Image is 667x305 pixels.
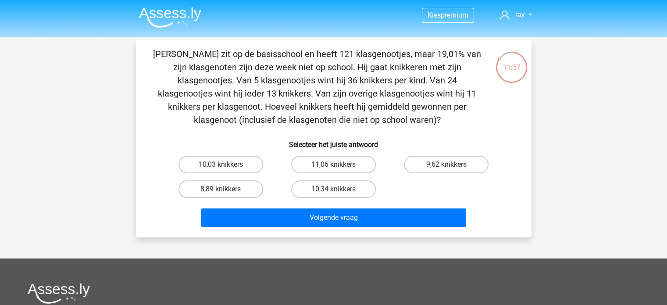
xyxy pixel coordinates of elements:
span: Kies [428,11,441,19]
h6: Selecteer het juiste antwoord [150,133,517,149]
label: 10,34 knikkers [291,180,376,198]
img: Assessly logo [28,283,90,304]
img: Assessly [139,7,201,28]
span: premium [441,11,468,19]
p: [PERSON_NAME] zit op de basisschool en heeft 121 klasgenootjes, maar 19,01% van zijn klasgenoten ... [150,47,485,126]
label: 9,62 knikkers [404,156,489,173]
button: Volgende vraag [201,208,466,227]
a: Kiespremium [422,9,474,21]
a: ray [496,10,535,20]
label: 10,03 knikkers [178,156,263,173]
div: 11:57 [495,51,528,73]
label: 8,89 knikkers [178,180,263,198]
span: ray [515,11,524,19]
label: 11,06 knikkers [291,156,376,173]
